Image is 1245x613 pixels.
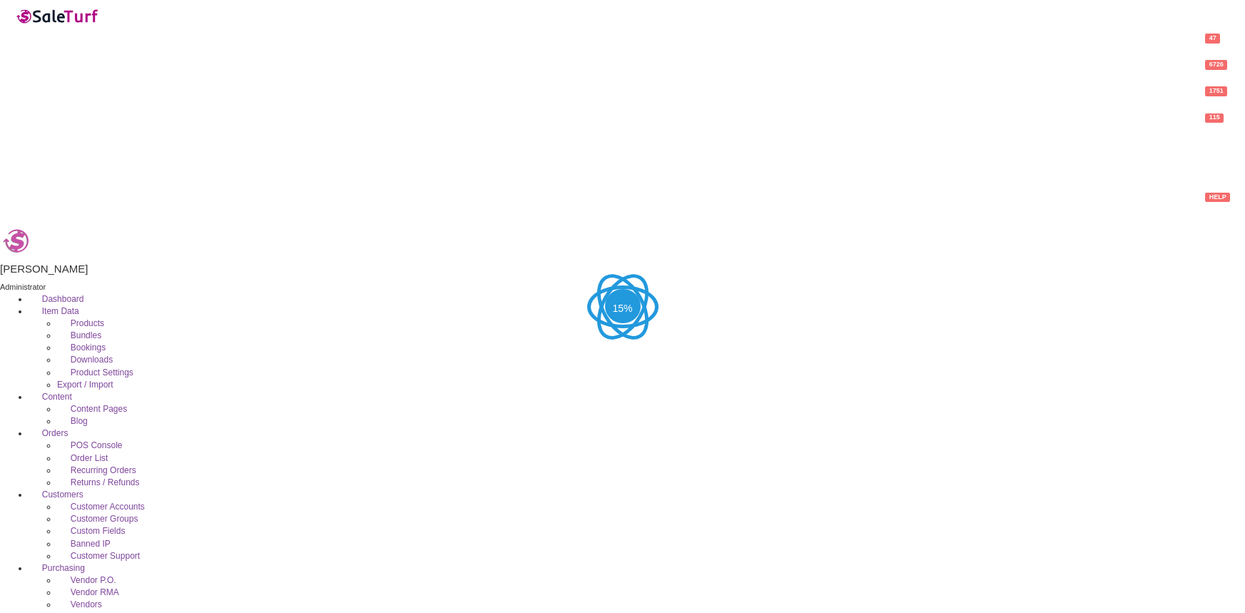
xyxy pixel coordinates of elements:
a: Export / Import [57,380,113,390]
a: Recurring Orders [57,465,136,475]
a: Vendor P.O. [57,575,116,585]
span: Customer Support [71,551,140,561]
span: 115 [1205,113,1224,123]
a: Bundles [57,330,101,340]
a: Customer Groups [57,514,138,524]
span: 47 [1205,34,1220,43]
span: POS Console [71,440,123,450]
span: Blog [71,416,88,426]
span: Vendor P.O. [71,575,116,585]
span: 1751 [1205,86,1227,96]
a: Order List [57,453,108,463]
span: 6726 [1205,60,1227,69]
a: HELP [1194,186,1245,212]
span: Downloads [71,355,113,365]
a: Downloads [57,355,113,365]
span: Vendors [71,599,102,609]
span: Returns / Refunds [71,477,140,487]
span: Dashboard [42,294,84,304]
span: Orders [42,428,68,438]
a: Banned IP [57,539,111,549]
span: Bundles [71,330,101,340]
a: Vendor RMA [57,587,119,597]
span: Product Settings [71,368,133,378]
a: Returns / Refunds [57,477,139,487]
span: Customer Groups [71,514,138,524]
a: Content Pages [57,404,127,414]
span: Banned IP [71,539,111,549]
a: Vendors [57,599,102,609]
a: Dashboard [29,294,83,304]
span: Customer Accounts [71,502,145,512]
img: SaleTurf [15,6,101,26]
span: Order List [71,453,108,463]
span: Recurring Orders [71,465,136,475]
span: Item Data [42,306,79,316]
span: HELP [1205,193,1230,202]
a: Bookings [57,343,106,353]
span: Content [42,392,72,402]
a: Products [57,318,104,328]
span: Custom Fields [71,526,126,536]
span: Customers [42,490,83,500]
span: Purchasing [42,563,85,573]
a: Customer Accounts [57,502,145,512]
span: Bookings [71,343,106,353]
a: Custom Fields [57,526,125,536]
span: Products [71,318,104,328]
span: Content Pages [71,404,127,414]
a: POS Console [57,440,122,450]
span: Vendor RMA [71,587,119,597]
